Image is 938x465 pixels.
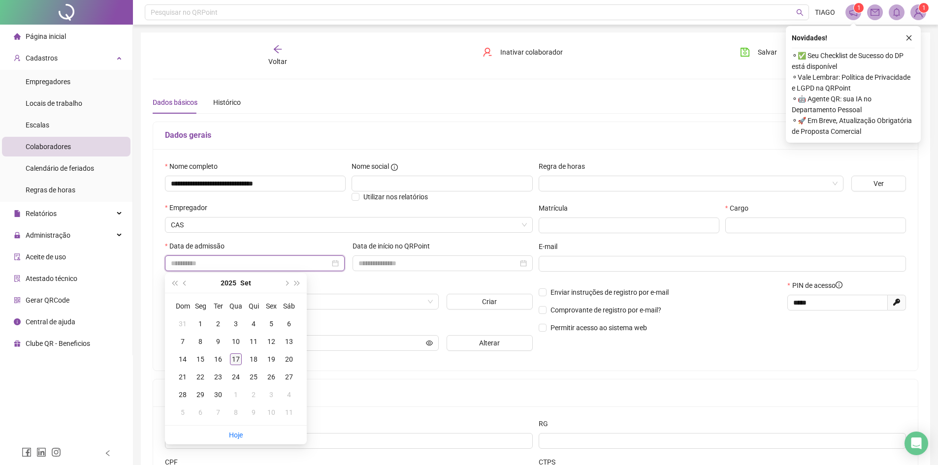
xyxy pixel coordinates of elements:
span: qrcode [14,297,21,304]
td: 2025-09-23 [209,368,227,386]
span: home [14,33,21,40]
th: Sáb [280,297,298,315]
td: 2025-09-20 [280,350,298,368]
div: 18 [248,353,259,365]
div: 6 [283,318,295,330]
label: Empregador [165,202,214,213]
td: 2025-09-06 [280,315,298,333]
td: 2025-09-24 [227,368,245,386]
div: 25 [248,371,259,383]
sup: Atualize o seu contato no menu Meus Dados [919,3,929,13]
div: Histórico [213,97,241,108]
span: facebook [22,447,32,457]
span: Empregadores [26,78,70,86]
div: 7 [177,336,189,347]
span: Enviar instruções de registro por e-mail [550,288,669,296]
button: super-next-year [292,273,303,293]
div: 24 [230,371,242,383]
span: Salvar [758,47,777,58]
label: RG [539,418,554,429]
button: year panel [221,273,236,293]
td: 2025-09-07 [174,333,192,350]
span: Criar [482,296,497,307]
th: Qui [245,297,262,315]
td: 2025-10-08 [227,403,245,421]
button: Inativar colaborador [475,44,570,60]
span: linkedin [36,447,46,457]
th: Sex [262,297,280,315]
div: 27 [283,371,295,383]
label: E-mail [539,241,564,252]
td: 2025-09-26 [262,368,280,386]
div: 10 [265,406,277,418]
span: notification [849,8,858,17]
span: Gerar QRCode [26,296,69,304]
div: 20 [283,353,295,365]
span: 1 [857,4,861,11]
button: month panel [240,273,251,293]
span: info-circle [836,281,842,288]
button: Alterar [447,335,533,351]
span: PIN de acesso [792,280,842,291]
span: eye [426,340,433,346]
span: Colaboradores [26,143,71,151]
h5: Documentos principais [165,387,906,399]
span: TIAGO [815,7,835,18]
td: 2025-09-09 [209,333,227,350]
button: prev-year [180,273,191,293]
div: 4 [283,389,295,401]
span: ⚬ 🚀 Em Breve, Atualização Obrigatória de Proposta Comercial [792,115,915,137]
span: left [104,450,111,457]
sup: 1 [854,3,864,13]
span: Locais de trabalho [26,99,82,107]
div: 28 [177,389,189,401]
div: 31 [177,318,189,330]
td: 2025-10-02 [245,386,262,403]
div: 7 [212,406,224,418]
td: 2025-09-25 [245,368,262,386]
button: next-year [281,273,291,293]
a: Hoje [229,431,243,439]
span: Novidades ! [792,32,827,43]
span: Inativar colaborador [500,47,563,58]
div: 1 [194,318,206,330]
span: info-circle [14,318,21,325]
div: 9 [248,406,259,418]
div: 3 [230,318,242,330]
span: ⚬ 🤖 Agente QR: sua IA no Departamento Pessoal [792,93,915,115]
span: mail [871,8,879,17]
div: 16 [212,353,224,365]
td: 2025-09-21 [174,368,192,386]
div: 14 [177,353,189,365]
div: 8 [230,406,242,418]
th: Qua [227,297,245,315]
label: Regra de horas [539,161,591,172]
span: solution [14,275,21,282]
span: arrow-left [273,44,283,54]
span: search [796,9,804,16]
td: 2025-09-02 [209,315,227,333]
span: Administração [26,231,70,239]
span: Utilizar nos relatórios [363,193,428,201]
td: 2025-09-15 [192,350,209,368]
div: 10 [230,336,242,347]
td: 2025-09-19 [262,350,280,368]
span: Ver [873,178,884,189]
div: 3 [265,389,277,401]
span: Permitir acesso ao sistema web [550,324,647,332]
span: save [740,47,750,57]
div: 5 [177,406,189,418]
td: 2025-10-06 [192,403,209,421]
span: CAS [171,217,527,232]
td: 2025-09-12 [262,333,280,350]
td: 2025-09-04 [245,315,262,333]
label: Data de admissão [165,241,231,251]
div: 17 [230,353,242,365]
span: Regras de horas [26,186,75,194]
td: 2025-09-14 [174,350,192,368]
div: 29 [194,389,206,401]
span: info-circle [391,164,398,171]
span: ⚬ Vale Lembrar: Política de Privacidade e LGPD na QRPoint [792,72,915,93]
span: Nome social [352,161,389,172]
td: 2025-09-30 [209,386,227,403]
